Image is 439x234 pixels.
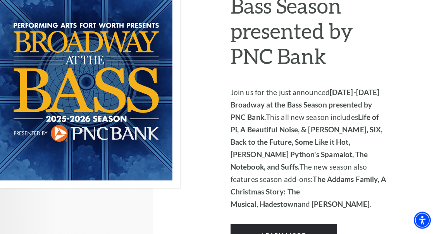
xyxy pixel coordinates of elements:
strong: A Christmas Story: The Musical [231,175,386,209]
strong: Hadestown [260,200,298,209]
strong: The Addams Family [313,175,378,184]
div: Accessibility Menu [414,212,431,229]
strong: Life of Pi, A Beautiful Noise, & [PERSON_NAME], SIX, Back to the Future, Some Like it Hot, [PERSO... [231,113,382,172]
p: Join us for the just announced This all new season includes The new season also features season a... [231,87,389,211]
strong: [DATE]-[DATE] Broadway at the Bass Season presented by PNC Bank. [231,88,379,122]
strong: [PERSON_NAME] [312,200,370,209]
